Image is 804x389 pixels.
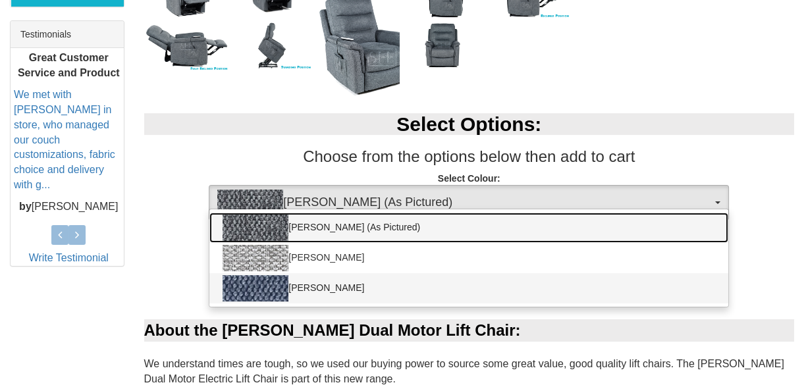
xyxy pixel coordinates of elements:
div: Testimonials [11,21,124,48]
a: We met with [PERSON_NAME] in store, who managed our couch customizations, fabric choice and deliv... [14,89,115,190]
h3: Choose from the options below then add to cart [144,148,795,165]
a: [PERSON_NAME] (As Pictured) [209,213,728,243]
b: Great Customer Service and Product [18,52,120,78]
p: [PERSON_NAME] [14,199,124,215]
strong: Select Colour: [438,173,500,184]
img: Mia Onyx (As Pictured) [223,215,288,241]
button: Mia Onyx (As Pictured)[PERSON_NAME] (As Pictured) [209,185,729,220]
a: [PERSON_NAME] [209,273,728,303]
span: [PERSON_NAME] (As Pictured) [217,190,712,216]
img: Mia Ocean [223,275,288,301]
div: About the [PERSON_NAME] Dual Motor Lift Chair: [144,319,795,342]
img: Mia Onyx (As Pictured) [217,190,283,216]
a: Write Testimonial [29,252,109,263]
a: [PERSON_NAME] [209,243,728,273]
img: Mia Cloud [223,245,288,271]
b: Select Options: [396,113,541,135]
b: by [19,201,32,212]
